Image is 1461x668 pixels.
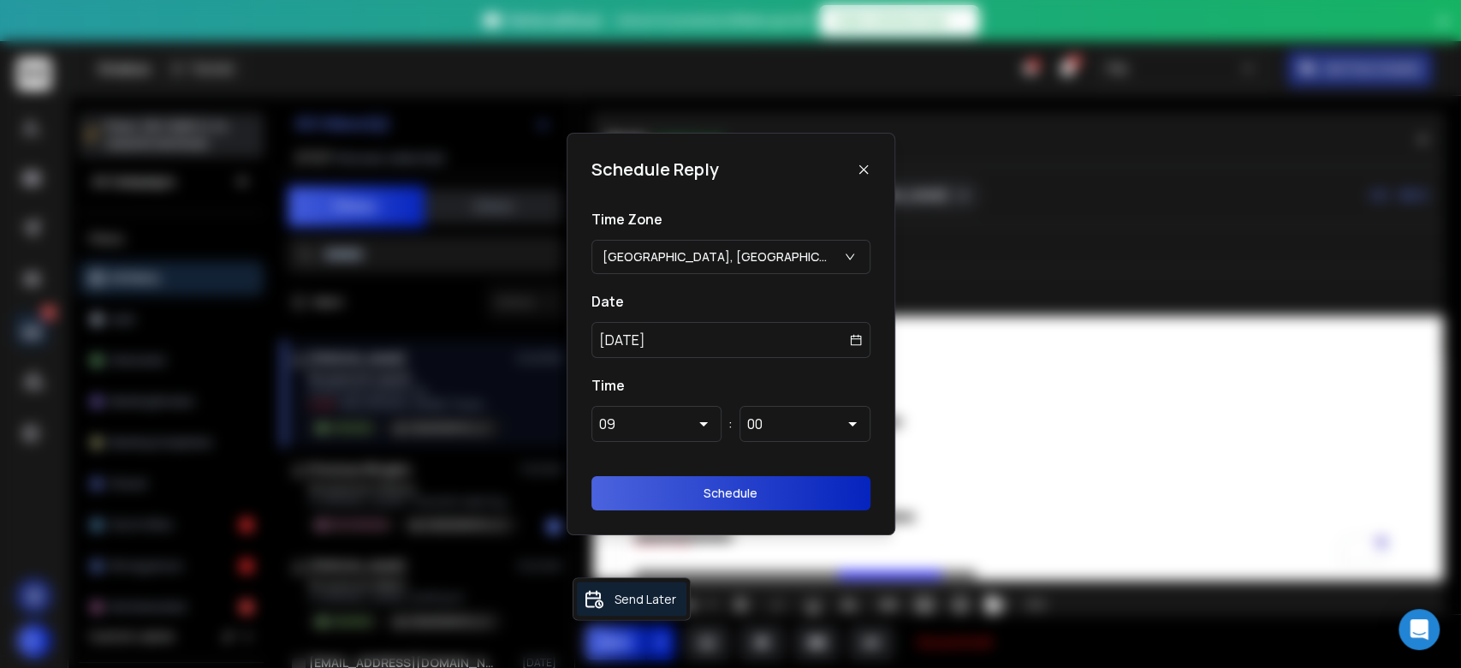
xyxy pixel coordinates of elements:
[591,209,870,230] h1: Time Zone
[599,414,615,434] div: 09
[591,291,870,312] h1: Date
[603,248,834,265] p: [GEOGRAPHIC_DATA], [GEOGRAPHIC_DATA] (UTC-11:00)
[728,414,733,434] span: :
[591,322,870,358] button: [DATE]
[591,476,870,510] button: Schedule
[591,158,719,182] h1: Schedule Reply
[747,414,763,434] div: 00
[615,590,676,607] p: Send Later
[591,375,870,396] h1: Time
[1399,609,1440,650] div: Open Intercom Messenger
[599,330,645,350] p: [DATE]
